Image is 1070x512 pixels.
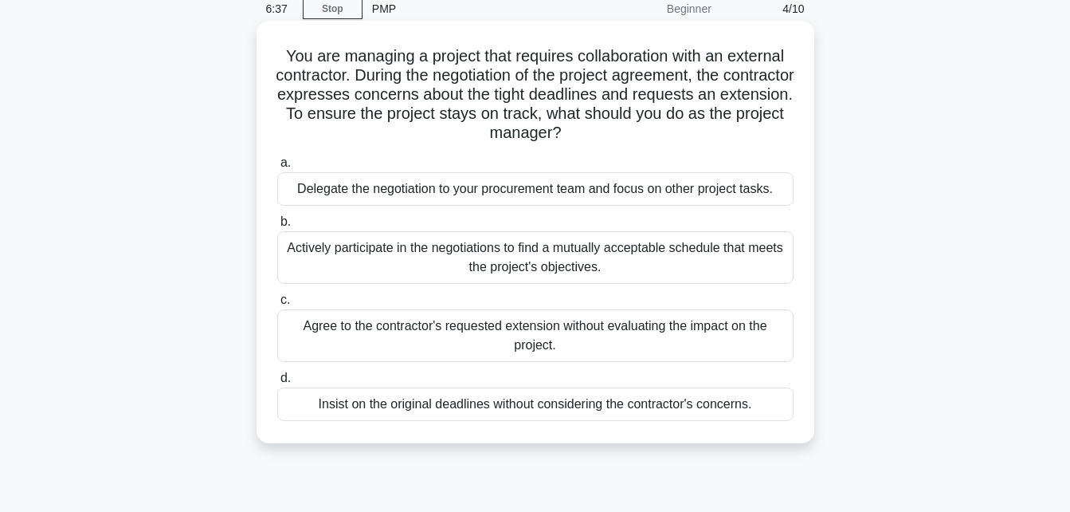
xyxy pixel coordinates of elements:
[277,231,794,284] div: Actively participate in the negotiations to find a mutually acceptable schedule that meets the pr...
[280,371,291,384] span: d.
[277,388,794,421] div: Insist on the original deadlines without considering the contractor's concerns.
[277,309,794,362] div: Agree to the contractor's requested extension without evaluating the impact on the project.
[280,215,291,228] span: b.
[277,172,794,206] div: Delegate the negotiation to your procurement team and focus on other project tasks.
[280,156,291,169] span: a.
[280,293,290,306] span: c.
[276,46,795,144] h5: You are managing a project that requires collaboration with an external contractor. During the ne...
